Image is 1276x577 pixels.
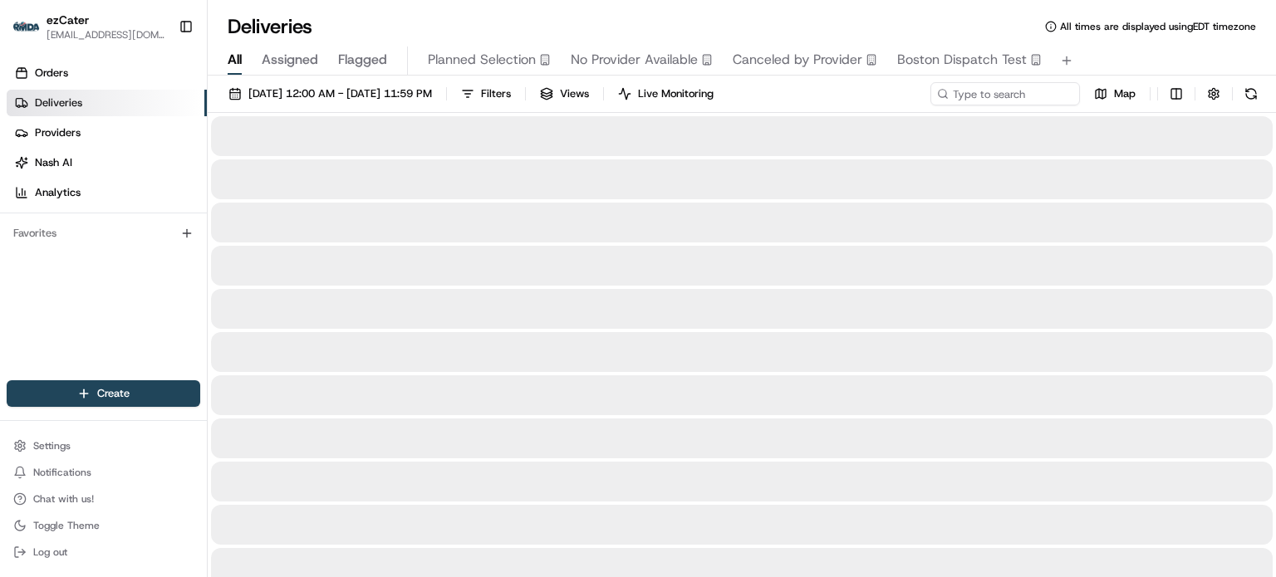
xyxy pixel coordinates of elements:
[7,220,200,247] div: Favorites
[930,82,1080,105] input: Type to search
[1060,20,1256,33] span: All times are displayed using EDT timezone
[47,12,89,28] button: ezCater
[428,50,536,70] span: Planned Selection
[7,149,207,176] a: Nash AI
[248,86,432,101] span: [DATE] 12:00 AM - [DATE] 11:59 PM
[35,155,72,170] span: Nash AI
[611,82,721,105] button: Live Monitoring
[7,7,172,46] button: ezCaterezCater[EMAIL_ADDRESS][DOMAIN_NAME]
[7,514,200,537] button: Toggle Theme
[560,86,589,101] span: Views
[7,461,200,484] button: Notifications
[35,66,68,81] span: Orders
[7,434,200,457] button: Settings
[33,519,100,532] span: Toggle Theme
[35,95,82,110] span: Deliveries
[33,466,91,479] span: Notifications
[532,82,596,105] button: Views
[7,380,200,407] button: Create
[338,50,387,70] span: Flagged
[35,185,81,200] span: Analytics
[1087,82,1143,105] button: Map
[228,13,312,40] h1: Deliveries
[7,487,200,511] button: Chat with us!
[733,50,862,70] span: Canceled by Provider
[13,22,40,32] img: ezCater
[47,28,165,42] button: [EMAIL_ADDRESS][DOMAIN_NAME]
[7,120,207,146] a: Providers
[97,386,130,401] span: Create
[897,50,1027,70] span: Boston Dispatch Test
[33,545,67,559] span: Log out
[571,50,698,70] span: No Provider Available
[7,90,207,116] a: Deliveries
[228,50,242,70] span: All
[638,86,714,101] span: Live Monitoring
[7,540,200,564] button: Log out
[221,82,439,105] button: [DATE] 12:00 AM - [DATE] 11:59 PM
[33,439,71,452] span: Settings
[262,50,318,70] span: Assigned
[1239,82,1263,105] button: Refresh
[454,82,518,105] button: Filters
[7,179,207,206] a: Analytics
[481,86,511,101] span: Filters
[7,60,207,86] a: Orders
[33,492,94,506] span: Chat with us!
[1114,86,1136,101] span: Map
[35,125,81,140] span: Providers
